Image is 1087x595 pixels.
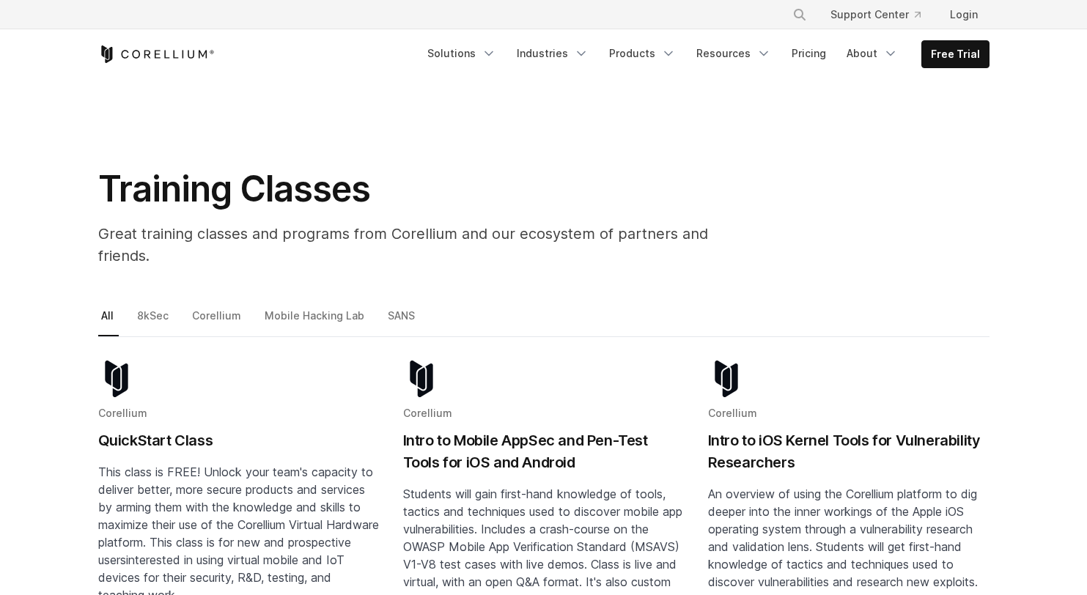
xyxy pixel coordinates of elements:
a: Corellium [189,306,246,337]
a: Support Center [819,1,932,28]
a: Corellium Home [98,45,215,63]
a: 8kSec [134,306,174,337]
a: All [98,306,119,337]
div: Navigation Menu [775,1,990,28]
a: Resources [688,40,780,67]
a: Mobile Hacking Lab [262,306,369,337]
a: Solutions [419,40,505,67]
span: Corellium [403,407,452,419]
a: Industries [508,40,597,67]
h1: Training Classes [98,167,758,211]
p: Great training classes and programs from Corellium and our ecosystem of partners and friends. [98,223,758,267]
a: Products [600,40,685,67]
img: corellium-logo-icon-dark [403,361,440,397]
h2: Intro to iOS Kernel Tools for Vulnerability Researchers [708,429,990,473]
a: Free Trial [922,41,989,67]
span: This class is FREE! Unlock your team's capacity to deliver better, more secure products and servi... [98,465,379,567]
h2: Intro to Mobile AppSec and Pen-Test Tools for iOS and Android [403,429,685,473]
img: corellium-logo-icon-dark [708,361,745,397]
span: Corellium [98,407,147,419]
a: Pricing [783,40,835,67]
a: About [838,40,907,67]
a: SANS [385,306,420,337]
img: corellium-logo-icon-dark [98,361,135,397]
h2: QuickStart Class [98,429,380,451]
div: Navigation Menu [419,40,990,68]
a: Login [938,1,990,28]
span: Corellium [708,407,757,419]
button: Search [786,1,813,28]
